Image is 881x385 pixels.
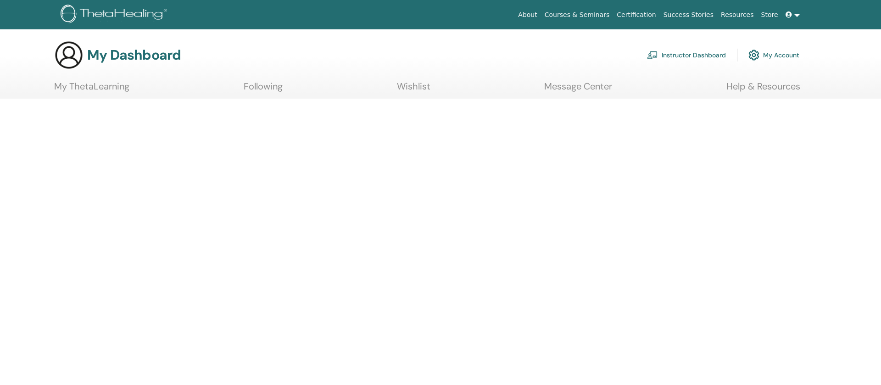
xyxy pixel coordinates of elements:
a: My ThetaLearning [54,81,129,99]
a: Help & Resources [726,81,800,99]
img: logo.png [61,5,170,25]
a: Wishlist [397,81,430,99]
a: Certification [613,6,659,23]
h3: My Dashboard [87,47,181,63]
a: Following [244,81,283,99]
a: About [514,6,541,23]
a: Instructor Dashboard [647,45,726,65]
a: Courses & Seminars [541,6,613,23]
a: Resources [717,6,758,23]
img: chalkboard-teacher.svg [647,51,658,59]
a: Success Stories [660,6,717,23]
img: generic-user-icon.jpg [54,40,84,70]
a: Store [758,6,782,23]
img: cog.svg [748,47,759,63]
a: My Account [748,45,799,65]
a: Message Center [544,81,612,99]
